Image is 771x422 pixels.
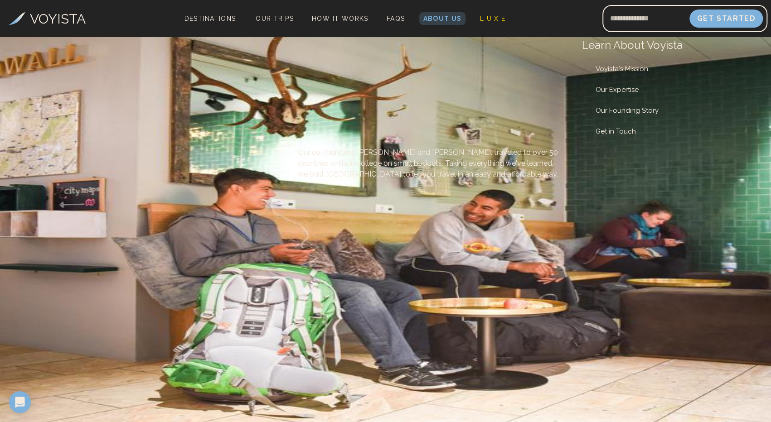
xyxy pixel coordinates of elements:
[9,9,86,29] a: VOYISTA
[582,106,672,115] a: Our Founding Story
[582,37,757,53] h2: Learn About Voyista
[252,12,297,25] a: Our Trips
[689,10,763,28] button: Get Started
[423,15,461,22] span: About Us
[582,86,652,94] a: Our Expertise
[9,12,25,25] img: Voyista Logo
[476,12,509,25] a: L U X E
[256,15,294,22] span: Our Trips
[602,8,689,29] input: Email address
[419,12,465,25] a: About Us
[308,12,372,25] a: How It Works
[582,65,661,73] a: Voyista's Mission
[181,11,240,38] span: Destinations
[383,12,409,25] a: FAQs
[312,15,369,22] span: How It Works
[480,15,506,22] span: L U X E
[9,391,31,413] div: Open Intercom Messenger
[387,15,405,22] span: FAQs
[582,127,649,135] a: Get in Touch
[30,9,86,29] h3: VOYISTA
